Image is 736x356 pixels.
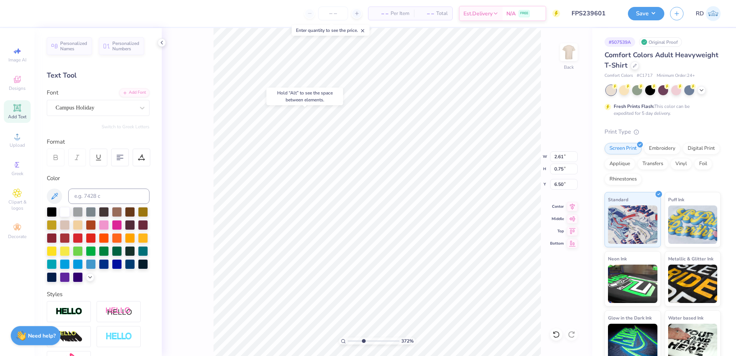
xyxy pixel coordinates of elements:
[637,158,668,170] div: Transfers
[608,205,657,244] img: Standard
[605,158,635,170] div: Applique
[566,6,622,21] input: Untitled Design
[11,171,23,177] span: Greek
[47,88,58,97] label: Font
[391,10,409,18] span: Per Item
[605,143,642,154] div: Screen Print
[119,88,149,97] div: Add Font
[436,10,448,18] span: Total
[628,7,664,20] button: Save
[614,103,708,117] div: This color can be expedited for 5 day delivery.
[10,142,25,148] span: Upload
[112,41,140,51] span: Personalized Numbers
[605,127,721,136] div: Print Type
[47,290,149,299] div: Styles
[637,73,653,79] span: # C1717
[550,229,564,234] span: Top
[47,137,150,146] div: Format
[561,45,577,60] img: Back
[670,158,692,170] div: Vinyl
[668,195,684,204] span: Puff Ink
[506,10,516,18] span: N/A
[56,307,82,316] img: Stroke
[105,332,132,341] img: Negative Space
[550,216,564,222] span: Middle
[520,11,528,16] span: FREE
[8,233,26,240] span: Decorate
[608,255,627,263] span: Neon Ink
[608,314,652,322] span: Glow in the Dark Ink
[696,6,721,21] a: RD
[47,174,149,183] div: Color
[639,37,682,47] div: Original Proof
[605,73,633,79] span: Comfort Colors
[605,50,718,70] span: Comfort Colors Adult Heavyweight T-Shirt
[608,265,657,303] img: Neon Ink
[696,9,704,18] span: RD
[60,41,87,51] span: Personalized Names
[373,10,388,18] span: – –
[105,307,132,316] img: Shadow
[614,103,654,109] strong: Fresh Prints Flash:
[550,204,564,209] span: Center
[47,70,149,81] div: Text Tool
[401,338,414,344] span: 372 %
[4,199,31,211] span: Clipart & logos
[8,114,26,120] span: Add Text
[463,10,493,18] span: Est. Delivery
[605,37,635,47] div: # 507539A
[668,265,718,303] img: Metallic & Glitter Ink
[668,205,718,244] img: Puff Ink
[68,189,149,204] input: e.g. 7428 c
[9,85,26,91] span: Designs
[419,10,434,18] span: – –
[102,124,149,130] button: Switch to Greek Letters
[564,64,574,71] div: Back
[683,143,720,154] div: Digital Print
[550,241,564,246] span: Bottom
[605,174,642,185] div: Rhinestones
[8,57,26,63] span: Image AI
[706,6,721,21] img: Rommel Del Rosario
[292,25,370,36] div: Enter quantity to see the price.
[56,331,82,343] img: 3d Illusion
[657,73,695,79] span: Minimum Order: 24 +
[608,195,628,204] span: Standard
[266,88,343,105] div: Hold “Alt” to see the space between elements.
[668,255,713,263] span: Metallic & Glitter Ink
[318,7,348,20] input: – –
[668,314,703,322] span: Water based Ink
[694,158,712,170] div: Foil
[28,332,56,339] strong: Need help?
[644,143,680,154] div: Embroidery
